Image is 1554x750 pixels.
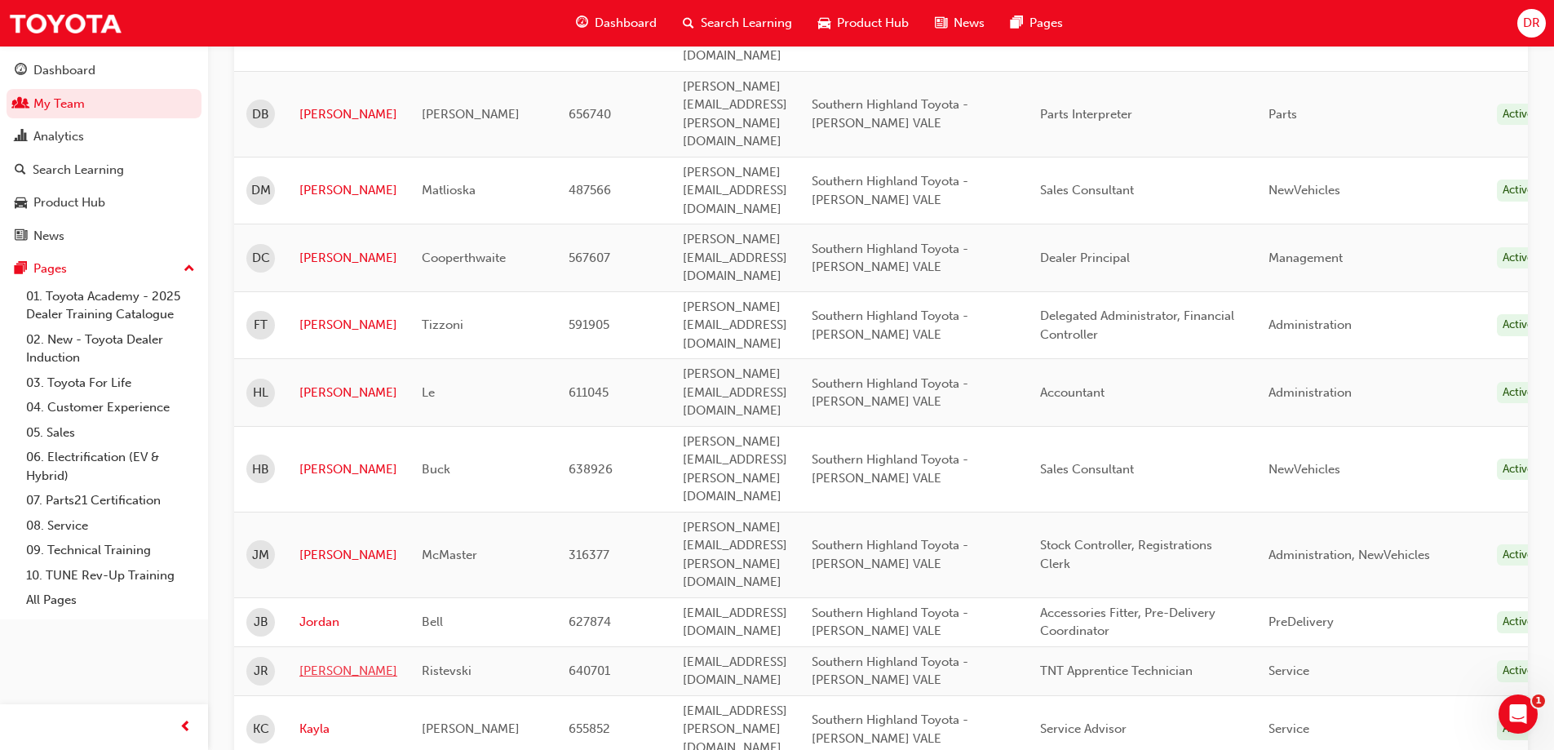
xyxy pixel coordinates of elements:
[569,615,611,629] span: 627874
[1497,611,1539,633] div: Active
[812,242,968,275] span: Southern Highland Toyota - [PERSON_NAME] VALE
[7,155,201,185] a: Search Learning
[15,97,27,112] span: people-icon
[422,721,520,736] span: [PERSON_NAME]
[998,7,1076,40] a: pages-iconPages
[1268,462,1340,477] span: NewVehicles
[15,130,27,144] span: chart-icon
[569,107,611,122] span: 656740
[422,317,463,332] span: Tizzoni
[812,308,968,342] span: Southern Highland Toyota - [PERSON_NAME] VALE
[837,14,909,33] span: Product Hub
[15,163,26,178] span: search-icon
[15,64,27,78] span: guage-icon
[595,14,657,33] span: Dashboard
[252,249,270,268] span: DC
[7,254,201,284] button: Pages
[1523,14,1540,33] span: DR
[1497,180,1539,202] div: Active
[20,538,201,563] a: 09. Technical Training
[954,14,985,33] span: News
[1497,104,1539,126] div: Active
[20,488,201,513] a: 07. Parts21 Certification
[1268,385,1352,400] span: Administration
[184,259,195,280] span: up-icon
[1040,385,1105,400] span: Accountant
[812,538,968,571] span: Southern Highland Toyota - [PERSON_NAME] VALE
[15,196,27,211] span: car-icon
[812,97,968,131] span: Southern Highland Toyota - [PERSON_NAME] VALE
[1268,183,1340,197] span: NewVehicles
[7,221,201,251] a: News
[20,284,201,327] a: 01. Toyota Academy - 2025 Dealer Training Catalogue
[1040,538,1212,571] span: Stock Controller, Registrations Clerk
[1268,721,1309,736] span: Service
[1029,14,1063,33] span: Pages
[670,7,805,40] a: search-iconSearch Learning
[254,613,268,632] span: JB
[179,717,192,738] span: prev-icon
[1268,317,1352,332] span: Administration
[15,229,27,244] span: news-icon
[33,227,64,246] div: News
[7,55,201,86] a: Dashboard
[422,107,520,122] span: [PERSON_NAME]
[299,720,397,739] a: Kayla
[252,105,269,124] span: DB
[299,662,397,681] a: [PERSON_NAME]
[299,460,397,479] a: [PERSON_NAME]
[1268,663,1309,678] span: Service
[7,52,201,254] button: DashboardMy TeamAnalyticsSearch LearningProduct HubNews
[20,395,201,420] a: 04. Customer Experience
[1497,247,1539,269] div: Active
[683,300,787,351] span: [PERSON_NAME][EMAIL_ADDRESS][DOMAIN_NAME]
[422,385,435,400] span: Le
[254,316,268,335] span: FT
[1040,308,1234,342] span: Delegated Administrator, Financial Controller
[1040,107,1132,122] span: Parts Interpreter
[818,13,830,33] span: car-icon
[569,183,611,197] span: 487566
[563,7,670,40] a: guage-iconDashboard
[20,327,201,371] a: 02. New - Toyota Dealer Induction
[683,520,787,590] span: [PERSON_NAME][EMAIL_ADDRESS][PERSON_NAME][DOMAIN_NAME]
[1497,314,1539,336] div: Active
[805,7,922,40] a: car-iconProduct Hub
[252,460,269,479] span: HB
[569,663,610,678] span: 640701
[299,613,397,632] a: Jordan
[1040,721,1127,736] span: Service Advisor
[1517,9,1546,38] button: DR
[252,546,269,565] span: JM
[7,188,201,218] a: Product Hub
[15,262,27,277] span: pages-icon
[683,366,787,418] span: [PERSON_NAME][EMAIL_ADDRESS][DOMAIN_NAME]
[33,193,105,212] div: Product Hub
[299,316,397,335] a: [PERSON_NAME]
[812,452,968,486] span: Southern Highland Toyota - [PERSON_NAME] VALE
[1268,548,1430,562] span: Administration, NewVehicles
[33,161,124,180] div: Search Learning
[569,721,610,736] span: 655852
[683,165,787,216] span: [PERSON_NAME][EMAIL_ADDRESS][DOMAIN_NAME]
[922,7,998,40] a: news-iconNews
[1268,107,1297,122] span: Parts
[1497,459,1539,481] div: Active
[683,655,787,688] span: [EMAIL_ADDRESS][DOMAIN_NAME]
[812,606,968,639] span: Southern Highland Toyota - [PERSON_NAME] VALE
[1497,660,1539,682] div: Active
[569,548,609,562] span: 316377
[812,376,968,410] span: Southern Highland Toyota - [PERSON_NAME] VALE
[33,61,95,80] div: Dashboard
[569,317,609,332] span: 591905
[1532,695,1545,708] span: 1
[812,174,968,207] span: Southern Highland Toyota - [PERSON_NAME] VALE
[20,420,201,446] a: 05. Sales
[299,105,397,124] a: [PERSON_NAME]
[1497,382,1539,404] div: Active
[683,79,787,149] span: [PERSON_NAME][EMAIL_ADDRESS][PERSON_NAME][DOMAIN_NAME]
[1040,462,1134,477] span: Sales Consultant
[20,513,201,539] a: 08. Service
[253,384,268,402] span: HL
